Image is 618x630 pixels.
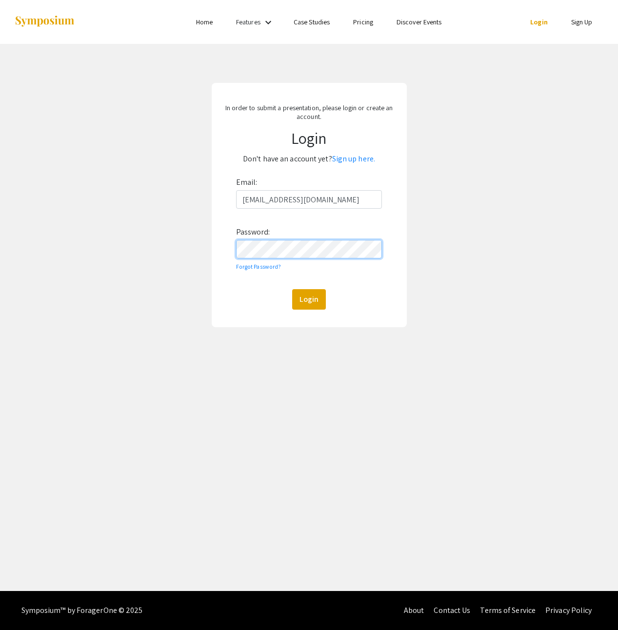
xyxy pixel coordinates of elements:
a: About [404,605,424,615]
p: Don't have an account yet? [218,151,400,167]
mat-icon: Expand Features list [262,17,274,28]
h1: Login [218,129,400,147]
a: Features [236,18,260,26]
a: Terms of Service [480,605,536,615]
a: Pricing [353,18,373,26]
div: Symposium™ by ForagerOne © 2025 [21,591,143,630]
a: Home [196,18,213,26]
a: Case Studies [294,18,330,26]
label: Password: [236,224,270,240]
a: Privacy Policy [545,605,592,615]
a: Sign Up [571,18,593,26]
a: Discover Events [397,18,442,26]
button: Login [292,289,326,310]
a: Contact Us [434,605,470,615]
a: Login [530,18,548,26]
a: Sign up here. [332,154,375,164]
label: Email: [236,175,258,190]
img: Symposium by ForagerOne [14,15,75,28]
a: Forgot Password? [236,263,281,270]
iframe: Chat [7,586,41,623]
p: In order to submit a presentation, please login or create an account. [218,103,400,121]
